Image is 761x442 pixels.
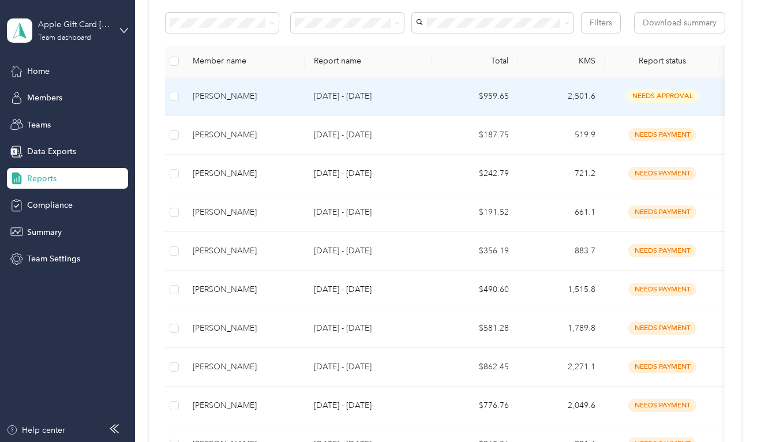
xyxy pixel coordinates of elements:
[183,46,305,77] th: Member name
[314,283,422,296] p: [DATE] - [DATE]
[193,283,295,296] div: [PERSON_NAME]
[27,92,62,104] span: Members
[27,199,73,211] span: Compliance
[193,129,295,141] div: [PERSON_NAME]
[432,77,518,116] td: $959.65
[527,56,595,66] div: KMS
[193,206,295,219] div: [PERSON_NAME]
[432,116,518,155] td: $187.75
[314,90,422,103] p: [DATE] - [DATE]
[314,361,422,373] p: [DATE] - [DATE]
[696,377,761,442] iframe: Everlance-gr Chat Button Frame
[193,90,295,103] div: [PERSON_NAME]
[518,77,605,116] td: 2,501.6
[38,35,91,42] div: Team dashboard
[305,46,432,77] th: Report name
[6,424,65,436] button: Help center
[27,253,80,265] span: Team Settings
[193,245,295,257] div: [PERSON_NAME]
[314,245,422,257] p: [DATE] - [DATE]
[518,387,605,425] td: 2,049.6
[582,13,620,33] button: Filters
[193,399,295,412] div: [PERSON_NAME]
[518,193,605,232] td: 661.1
[518,271,605,309] td: 1,515.8
[518,309,605,348] td: 1,789.8
[635,13,725,33] button: Download summary
[38,18,110,31] div: Apple Gift Card [GEOGRAPHIC_DATA]
[27,173,57,185] span: Reports
[628,283,696,296] span: needs payment
[193,361,295,373] div: [PERSON_NAME]
[314,206,422,219] p: [DATE] - [DATE]
[314,167,422,180] p: [DATE] - [DATE]
[432,387,518,425] td: $776.76
[27,119,51,131] span: Teams
[518,155,605,193] td: 721.2
[27,65,50,77] span: Home
[628,321,696,335] span: needs payment
[518,116,605,155] td: 519.9
[314,399,422,412] p: [DATE] - [DATE]
[432,309,518,348] td: $581.28
[27,145,76,158] span: Data Exports
[628,399,696,412] span: needs payment
[193,56,295,66] div: Member name
[628,205,696,219] span: needs payment
[628,128,696,141] span: needs payment
[518,348,605,387] td: 2,271.1
[518,232,605,271] td: 883.7
[628,244,696,257] span: needs payment
[314,322,422,335] p: [DATE] - [DATE]
[432,271,518,309] td: $490.60
[432,193,518,232] td: $191.52
[432,232,518,271] td: $356.19
[626,89,699,103] span: needs approval
[441,56,509,66] div: Total
[614,56,711,66] span: Report status
[432,155,518,193] td: $242.79
[628,167,696,180] span: needs payment
[193,322,295,335] div: [PERSON_NAME]
[314,129,422,141] p: [DATE] - [DATE]
[432,348,518,387] td: $862.45
[27,226,62,238] span: Summary
[628,360,696,373] span: needs payment
[193,167,295,180] div: [PERSON_NAME]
